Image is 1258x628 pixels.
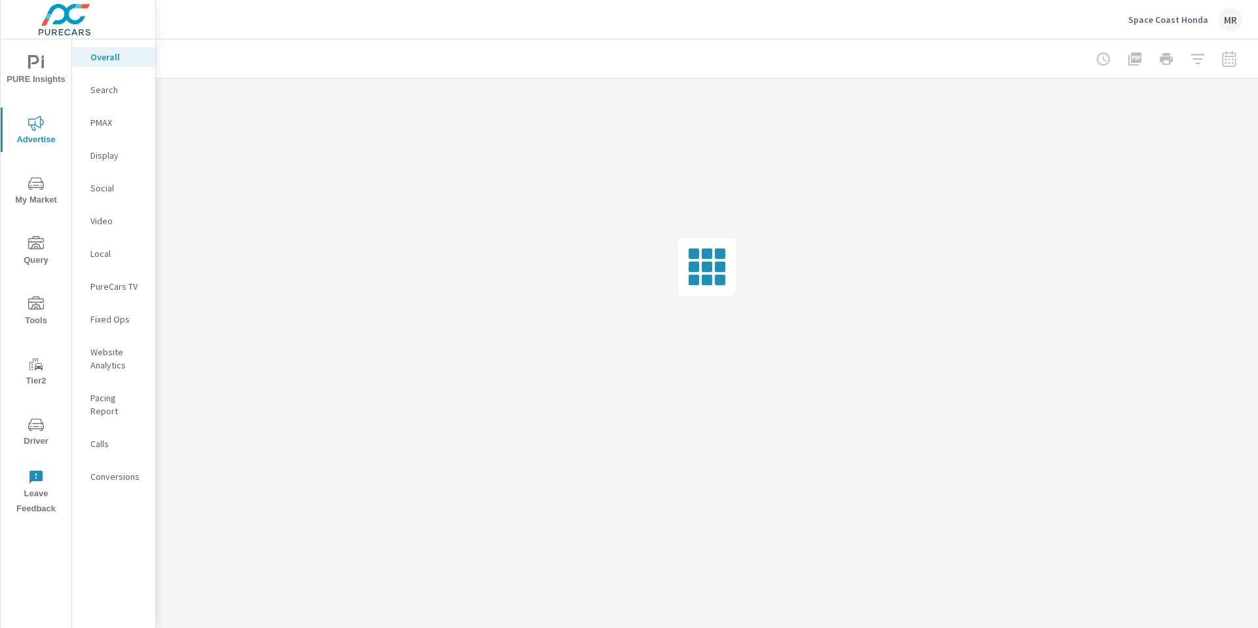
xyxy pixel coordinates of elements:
[72,342,155,375] div: Website Analytics
[72,80,155,100] div: Search
[90,470,145,483] p: Conversions
[72,146,155,165] div: Display
[5,469,67,517] span: Leave Feedback
[90,116,145,129] p: PMAX
[5,115,67,147] span: Advertise
[72,277,155,296] div: PureCars TV
[72,434,155,454] div: Calls
[5,236,67,268] span: Query
[5,357,67,389] span: Tier2
[1219,8,1242,31] div: MR
[90,83,145,96] p: Search
[72,388,155,421] div: Pacing Report
[72,244,155,264] div: Local
[5,55,67,87] span: PURE Insights
[72,211,155,231] div: Video
[72,178,155,198] div: Social
[90,247,145,260] p: Local
[90,391,145,418] p: Pacing Report
[90,182,145,195] p: Social
[90,214,145,227] p: Video
[72,467,155,486] div: Conversions
[90,50,145,64] p: Overall
[90,437,145,450] p: Calls
[1128,14,1208,26] p: Space Coast Honda
[5,176,67,208] span: My Market
[90,280,145,293] p: PureCars TV
[90,345,145,372] p: Website Analytics
[5,417,67,449] span: Driver
[90,313,145,326] p: Fixed Ops
[5,296,67,328] span: Tools
[90,149,145,162] p: Display
[1,39,71,522] div: nav menu
[72,47,155,67] div: Overall
[72,113,155,132] div: PMAX
[72,309,155,329] div: Fixed Ops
